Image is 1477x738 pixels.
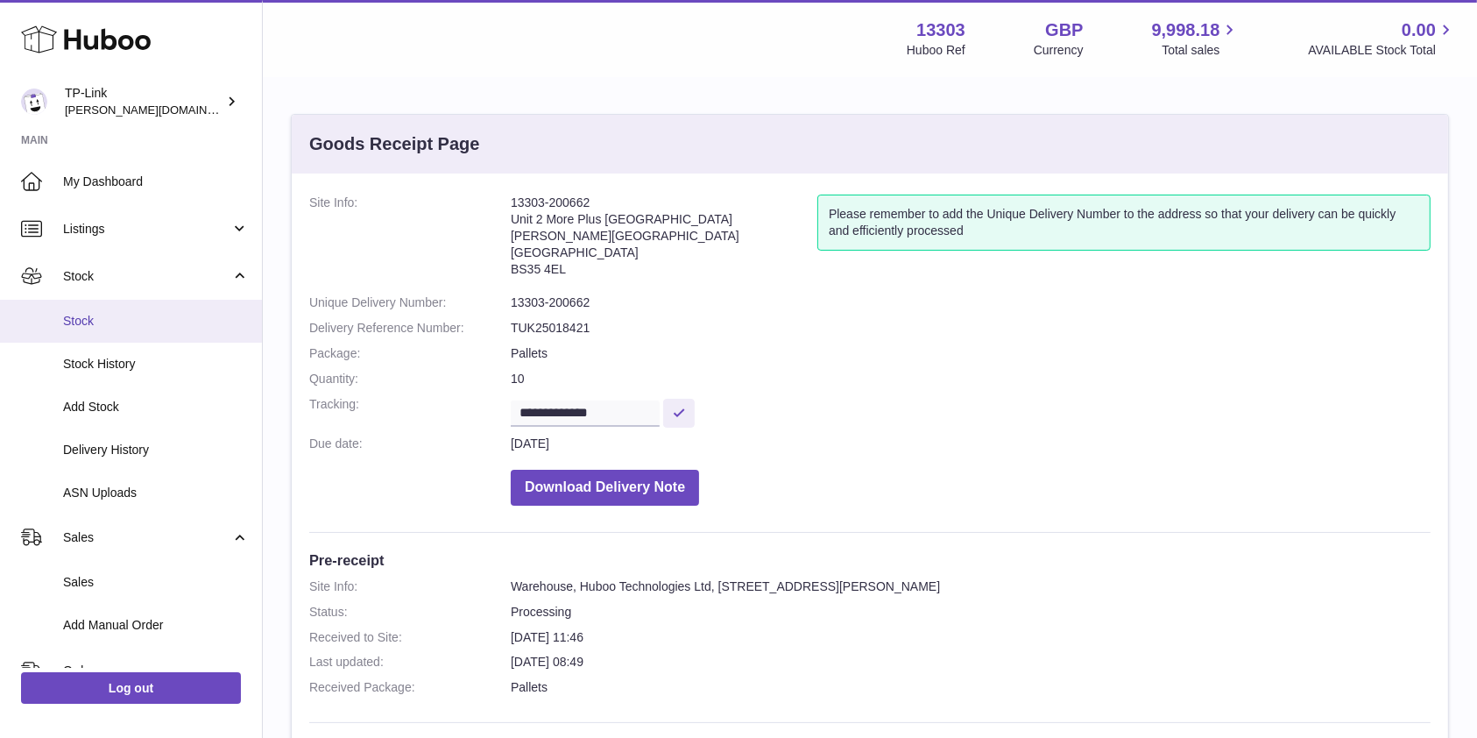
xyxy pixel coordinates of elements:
dd: TUK25018421 [511,320,1431,337]
dd: [DATE] 11:46 [511,629,1431,646]
div: TP-Link [65,85,223,118]
dd: Warehouse, Huboo Technologies Ltd, [STREET_ADDRESS][PERSON_NAME] [511,578,1431,595]
dt: Quantity: [309,371,511,387]
div: Please remember to add the Unique Delivery Number to the address so that your delivery can be qui... [817,195,1431,251]
dd: 13303-200662 [511,294,1431,311]
dd: Pallets [511,345,1431,362]
dt: Due date: [309,436,511,452]
dd: Pallets [511,679,1431,696]
span: Stock History [63,356,249,373]
button: Download Delivery Note [511,470,699,506]
span: Stock [63,313,249,330]
h3: Pre-receipt [309,550,1431,570]
div: Currency [1034,42,1084,59]
span: Sales [63,574,249,591]
span: Total sales [1162,42,1240,59]
span: Stock [63,268,230,285]
span: 0.00 [1402,18,1436,42]
dt: Received to Site: [309,629,511,646]
a: 9,998.18 Total sales [1152,18,1240,59]
dd: Processing [511,604,1431,621]
dt: Received Package: [309,679,511,696]
span: Add Manual Order [63,617,249,634]
dd: [DATE] 08:49 [511,654,1431,671]
span: My Dashboard [63,174,249,190]
span: 9,998.18 [1152,18,1220,42]
dt: Unique Delivery Number: [309,294,511,311]
dt: Delivery Reference Number: [309,320,511,337]
address: 13303-200662 Unit 2 More Plus [GEOGRAPHIC_DATA] [PERSON_NAME][GEOGRAPHIC_DATA] [GEOGRAPHIC_DATA] ... [511,195,817,286]
span: ASN Uploads [63,485,249,501]
span: Listings [63,221,230,238]
dd: [DATE] [511,436,1431,452]
dt: Site Info: [309,195,511,286]
span: Add Stock [63,399,249,415]
a: Log out [21,672,241,704]
strong: GBP [1045,18,1083,42]
span: Delivery History [63,442,249,458]
dt: Package: [309,345,511,362]
dt: Last updated: [309,654,511,671]
span: AVAILABLE Stock Total [1308,42,1456,59]
div: Huboo Ref [907,42,965,59]
span: Sales [63,529,230,546]
span: Orders [63,663,230,679]
dt: Tracking: [309,396,511,427]
dt: Site Info: [309,578,511,595]
img: susie.li@tp-link.com [21,89,47,115]
h3: Goods Receipt Page [309,132,480,156]
dt: Status: [309,604,511,621]
a: 0.00 AVAILABLE Stock Total [1308,18,1456,59]
strong: 13303 [916,18,965,42]
span: [PERSON_NAME][DOMAIN_NAME][EMAIL_ADDRESS][DOMAIN_NAME] [65,103,442,117]
dd: 10 [511,371,1431,387]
